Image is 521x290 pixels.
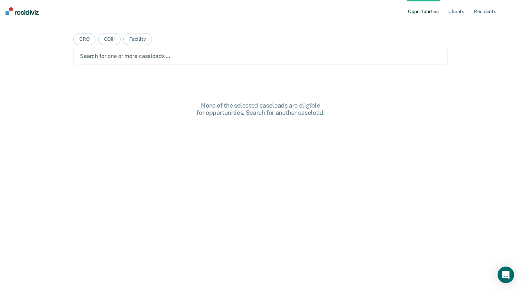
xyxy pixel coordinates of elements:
img: Recidiviz [6,7,39,15]
button: Facility [123,33,152,45]
div: Open Intercom Messenger [498,267,514,283]
div: None of the selected caseloads are eligible for opportunities. Search for another caseload. [150,102,371,117]
button: COIII [98,33,121,45]
button: CRO [73,33,95,45]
